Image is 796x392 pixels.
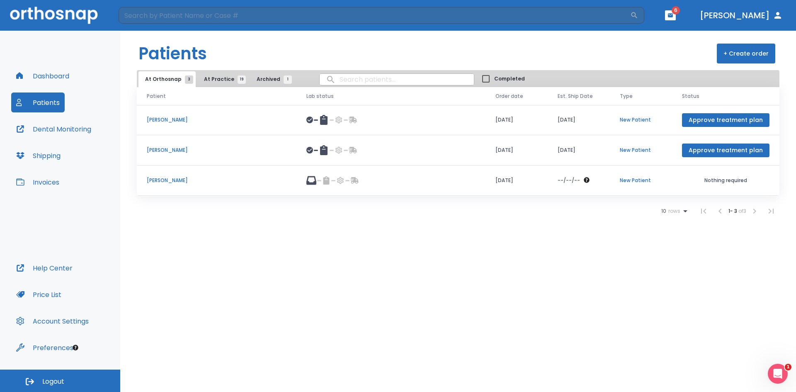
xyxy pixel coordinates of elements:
[485,135,548,166] td: [DATE]
[257,75,288,83] span: Archived
[147,93,166,100] span: Patient
[495,93,523,100] span: Order date
[11,93,65,112] button: Patients
[11,172,64,192] button: Invoices
[682,93,699,100] span: Status
[785,364,791,370] span: 1
[548,135,610,166] td: [DATE]
[666,208,680,214] span: rows
[558,93,593,100] span: Est. Ship Date
[682,113,769,127] button: Approve treatment plan
[11,285,66,304] button: Price List
[620,177,662,184] p: New Patient
[485,105,548,135] td: [DATE]
[661,208,666,214] span: 10
[768,364,788,384] iframe: Intercom live chat
[11,258,78,278] button: Help Center
[11,146,66,166] button: Shipping
[494,75,525,83] span: Completed
[147,146,286,154] p: [PERSON_NAME]
[11,338,78,358] button: Preferences
[620,116,662,124] p: New Patient
[682,177,769,184] p: Nothing required
[696,8,786,23] button: [PERSON_NAME]
[306,93,334,100] span: Lab status
[238,75,246,84] span: 19
[548,105,610,135] td: [DATE]
[42,377,64,386] span: Logout
[119,7,630,24] input: Search by Patient Name or Case #
[147,116,286,124] p: [PERSON_NAME]
[717,44,775,63] button: + Create order
[620,93,633,100] span: Type
[558,177,580,184] p: --/--/--
[185,75,193,84] span: 3
[11,311,94,331] button: Account Settings
[682,144,769,157] button: Approve treatment plan
[147,177,286,184] p: [PERSON_NAME]
[10,7,98,24] img: Orthosnap
[320,71,474,88] input: search
[145,75,189,83] span: At Orthosnap
[11,119,96,139] button: Dental Monitoring
[485,166,548,196] td: [DATE]
[672,6,680,15] span: 6
[558,177,600,184] div: The date will be available after approving treatment plan
[11,66,74,86] button: Dashboard
[728,207,738,214] span: 1 - 3
[138,41,207,66] h1: Patients
[738,207,746,214] span: of 3
[204,75,242,83] span: At Practice
[138,71,296,87] div: tabs
[72,344,79,351] div: Tooltip anchor
[620,146,662,154] p: New Patient
[284,75,292,84] span: 1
